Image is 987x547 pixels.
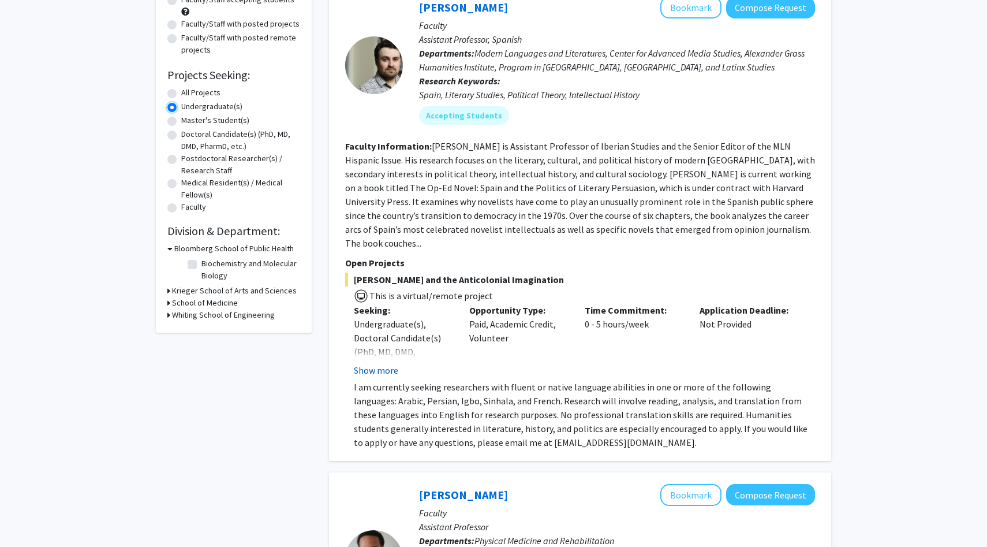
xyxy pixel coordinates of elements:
span: This is a virtual/remote project [368,290,493,302]
b: Departments: [419,47,474,59]
b: Faculty Information: [345,140,432,152]
div: Spain, Literary Studies, Political Theory, Intellectual History [419,88,815,102]
label: Postdoctoral Researcher(s) / Research Staff [181,152,300,177]
span: [PERSON_NAME] and the Anticolonial Imagination [345,273,815,286]
button: Show more [354,363,398,377]
label: Faculty [181,201,206,213]
p: Faculty [419,506,815,520]
p: Time Commitment: [585,303,683,317]
button: Compose Request to Fenan Rassu [726,484,815,505]
span: Modern Languages and Literatures, Center for Advanced Media Studies, Alexander Grass Humanities I... [419,47,805,73]
label: Faculty/Staff with posted projects [181,18,300,30]
label: Master's Student(s) [181,114,249,126]
label: Doctoral Candidate(s) (PhD, MD, DMD, PharmD, etc.) [181,128,300,152]
div: Undergraduate(s), Doctoral Candidate(s) (PhD, MD, DMD, PharmD, etc.) [354,317,452,373]
div: 0 - 5 hours/week [576,303,691,377]
fg-read-more: [PERSON_NAME] is Assistant Professor of Iberian Studies and the Senior Editor of the MLN Hispanic... [345,140,815,249]
label: Biochemistry and Molecular Biology [201,258,297,282]
h3: Whiting School of Engineering [172,309,275,321]
label: All Projects [181,87,220,99]
h3: Bloomberg School of Public Health [174,243,294,255]
mat-chip: Accepting Students [419,106,509,125]
h3: School of Medicine [172,297,238,309]
h3: Krieger School of Arts and Sciences [172,285,297,297]
p: Assistant Professor, Spanish [419,32,815,46]
p: I am currently seeking researchers with fluent or native language abilities in one or more of the... [354,380,815,449]
p: Opportunity Type: [469,303,567,317]
p: Application Deadline: [700,303,798,317]
p: Open Projects [345,256,815,270]
div: Paid, Academic Credit, Volunteer [461,303,576,377]
h2: Division & Department: [167,224,300,238]
p: Seeking: [354,303,452,317]
p: Assistant Professor [419,520,815,534]
p: Faculty [419,18,815,32]
label: Undergraduate(s) [181,101,242,113]
span: Physical Medicine and Rehabilitation [474,535,614,546]
iframe: Chat [9,495,49,538]
b: Research Keywords: [419,75,500,87]
button: Add Fenan Rassu to Bookmarks [660,484,721,506]
h2: Projects Seeking: [167,68,300,82]
label: Faculty/Staff with posted remote projects [181,32,300,56]
div: Not Provided [691,303,806,377]
a: [PERSON_NAME] [419,488,508,502]
label: Medical Resident(s) / Medical Fellow(s) [181,177,300,201]
b: Departments: [419,535,474,546]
